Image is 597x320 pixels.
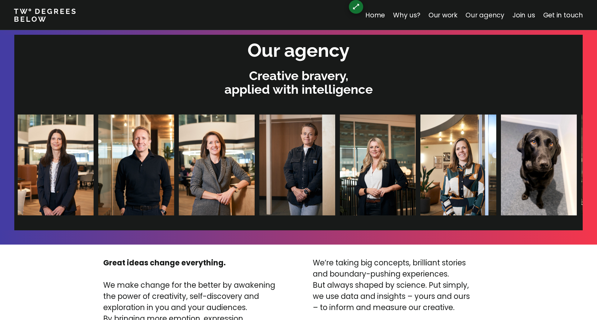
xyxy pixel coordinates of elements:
[248,38,349,63] h2: Our agency
[175,115,251,215] img: Gemma
[465,11,504,20] a: Our agency
[313,257,470,313] p: We’re taking big concepts, brilliant stories and boundary-pushing experiences. But always shaped ...
[351,2,361,12] div: ⟷
[543,11,583,20] a: Get in touch
[255,115,331,215] img: Dani
[393,11,420,20] a: Why us?
[94,115,170,215] img: James
[365,11,385,20] a: Home
[336,115,412,215] img: Halina
[512,11,535,20] a: Join us
[428,11,457,20] a: Our work
[103,258,226,268] strong: Great ideas change everything.
[17,69,580,96] p: Creative bravery, applied with intelligence
[416,115,492,215] img: Lizzie
[14,115,90,215] img: Clare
